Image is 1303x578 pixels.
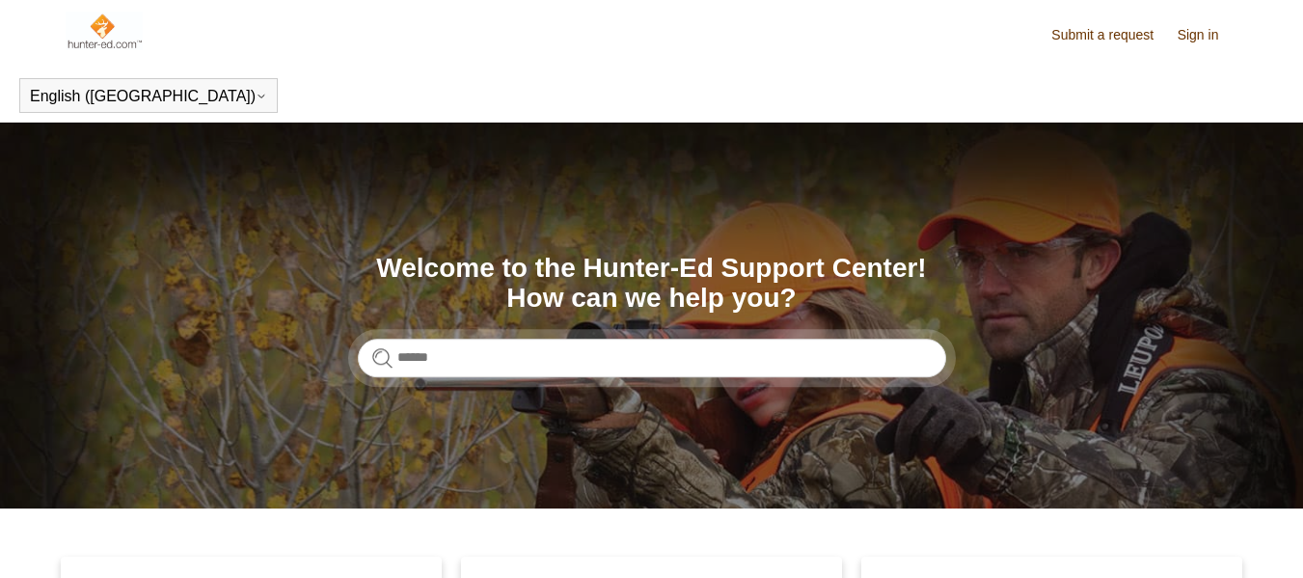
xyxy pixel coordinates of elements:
h1: Welcome to the Hunter-Ed Support Center! How can we help you? [358,254,946,314]
input: Search [358,339,946,377]
img: Hunter-Ed Help Center home page [66,12,144,50]
a: Sign in [1178,25,1238,45]
a: Submit a request [1051,25,1173,45]
button: English ([GEOGRAPHIC_DATA]) [30,88,267,105]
